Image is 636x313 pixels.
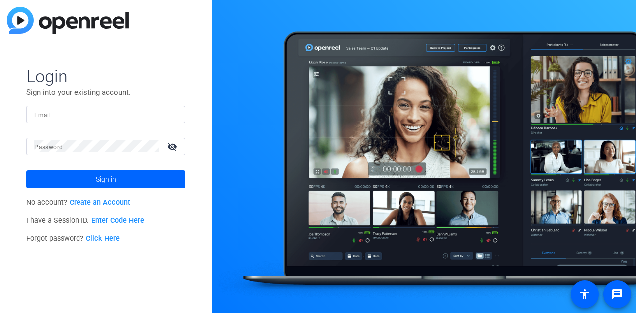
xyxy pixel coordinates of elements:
[579,288,591,300] mat-icon: accessibility
[26,198,130,207] span: No account?
[34,108,177,120] input: Enter Email Address
[26,234,120,243] span: Forgot password?
[7,7,129,34] img: blue-gradient.svg
[611,288,623,300] mat-icon: message
[26,170,185,188] button: Sign in
[34,112,51,119] mat-label: Email
[26,66,185,87] span: Login
[26,216,144,225] span: I have a Session ID.
[70,198,130,207] a: Create an Account
[86,234,120,243] a: Click Here
[91,216,144,225] a: Enter Code Here
[34,144,63,151] mat-label: Password
[96,167,116,191] span: Sign in
[161,139,185,154] mat-icon: visibility_off
[26,87,185,98] p: Sign into your existing account.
